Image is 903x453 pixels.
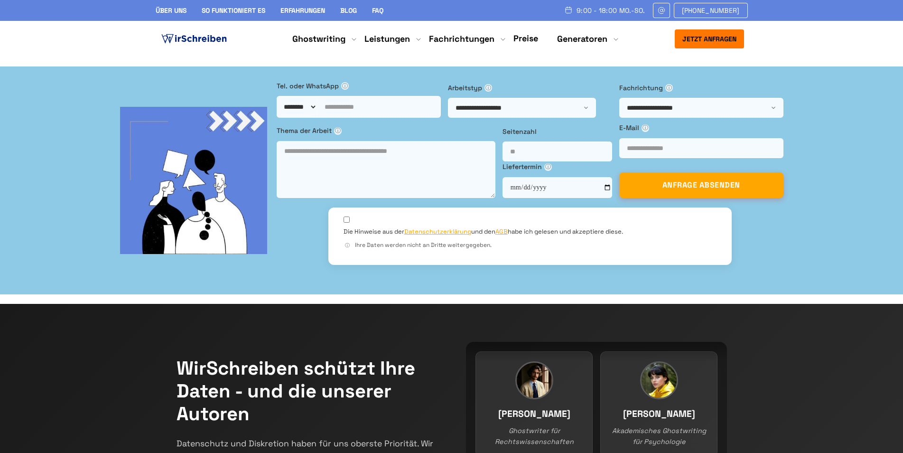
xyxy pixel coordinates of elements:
[177,357,438,425] h2: WirSchreiben schützt Ihre Daten - und die unserer Autoren
[404,227,471,236] a: Datenschutzerklärung
[344,242,351,249] span: ⓘ
[156,6,186,15] a: Über uns
[682,7,740,14] span: [PHONE_NUMBER]
[372,6,383,15] a: FAQ
[619,172,783,198] button: ANFRAGE ABSENDEN
[495,227,508,236] a: AGB
[341,82,349,90] span: ⓘ
[642,124,649,132] span: ⓘ
[344,241,717,250] div: Ihre Daten werden nicht an Dritte weitergegeben.
[619,123,783,133] label: E-Mail
[120,107,267,254] img: bg
[503,126,612,137] label: Seitenzahl
[429,33,494,45] a: Fachrichtungen
[364,33,410,45] a: Leistungen
[202,6,265,15] a: So funktioniert es
[513,33,538,44] a: Preise
[675,29,744,48] button: Jetzt anfragen
[340,6,357,15] a: Blog
[334,127,342,135] span: ⓘ
[277,81,441,91] label: Tel. oder WhatsApp
[674,3,748,18] a: [PHONE_NUMBER]
[277,125,495,136] label: Thema der Arbeit
[610,407,708,422] h3: [PERSON_NAME]
[484,84,492,92] span: ⓘ
[657,7,666,14] img: Email
[292,33,345,45] a: Ghostwriting
[280,6,325,15] a: Erfahrungen
[665,84,673,92] span: ⓘ
[503,161,612,172] label: Liefertermin
[557,33,607,45] a: Generatoren
[159,32,229,46] img: logo ghostwriter-österreich
[448,83,612,93] label: Arbeitstyp
[344,227,623,236] label: Die Hinweise aus der und den habe ich gelesen und akzeptiere diese.
[485,407,583,422] h3: [PERSON_NAME]
[564,6,573,14] img: Schedule
[619,83,783,93] label: Fachrichtung
[544,163,552,171] span: ⓘ
[577,7,645,14] span: 9:00 - 18:00 Mo.-So.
